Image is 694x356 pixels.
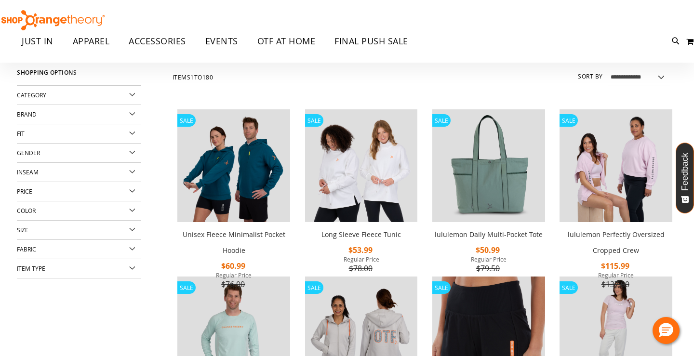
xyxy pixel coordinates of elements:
[476,263,501,274] span: $79.50
[177,271,290,279] span: Regular Price
[348,245,374,255] span: $53.99
[305,109,418,224] a: Product image for Fleece Long SleeveSALE
[221,261,247,271] span: $60.99
[22,30,53,52] span: JUST IN
[601,279,631,290] span: $137.00
[568,230,665,255] a: lululemon Perfectly Oversized Cropped Crew
[305,114,323,127] span: SALE
[173,70,214,85] h2: Items to
[221,279,246,290] span: $76.00
[183,230,285,255] a: Unisex Fleece Minimalist Pocket Hoodie
[476,245,501,255] span: $50.99
[349,263,374,274] span: $78.00
[681,153,690,191] span: Feedback
[17,245,36,253] span: Fabric
[305,109,418,222] img: Product image for Fleece Long Sleeve
[257,30,316,52] span: OTF AT HOME
[432,114,451,127] span: SALE
[12,30,63,53] a: JUST IN
[601,261,631,271] span: $115.99
[334,30,408,52] span: FINAL PUSH SALE
[205,30,238,52] span: EVENTS
[129,30,186,52] span: ACCESSORIES
[432,281,451,294] span: SALE
[63,30,120,53] a: APPAREL
[435,230,543,239] a: lululemon Daily Multi-Pocket Tote
[305,281,323,294] span: SALE
[17,130,25,137] span: Fit
[653,317,680,344] button: Hello, have a question? Let’s chat.
[432,109,545,222] img: lululemon Daily Multi-Pocket Tote
[173,105,295,316] div: product
[177,109,290,224] a: Unisex Fleece Minimalist Pocket HoodieSALE
[427,105,550,300] div: product
[17,187,32,195] span: Price
[676,143,694,213] button: Feedback - Show survey
[555,105,677,316] div: product
[17,207,36,214] span: Color
[432,255,545,263] span: Regular Price
[325,30,418,52] a: FINAL PUSH SALE
[305,255,418,263] span: Regular Price
[560,271,672,279] span: Regular Price
[17,110,37,118] span: Brand
[300,105,423,300] div: product
[17,264,45,272] span: Item Type
[202,73,214,81] span: 180
[177,114,196,127] span: SALE
[190,73,194,81] span: 1
[73,30,110,52] span: APPAREL
[177,109,290,222] img: Unisex Fleece Minimalist Pocket Hoodie
[560,109,672,224] a: lululemon Perfectly Oversized Cropped CrewSALE
[17,168,39,176] span: Inseam
[432,109,545,224] a: lululemon Daily Multi-Pocket ToteSALE
[119,30,196,53] a: ACCESSORIES
[560,109,672,222] img: lululemon Perfectly Oversized Cropped Crew
[560,114,578,127] span: SALE
[196,30,248,53] a: EVENTS
[578,72,603,80] label: Sort By
[321,230,401,239] a: Long Sleeve Fleece Tunic
[17,65,141,86] strong: Shopping Options
[248,30,325,53] a: OTF AT HOME
[17,149,40,157] span: Gender
[17,226,28,234] span: Size
[17,91,46,99] span: Category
